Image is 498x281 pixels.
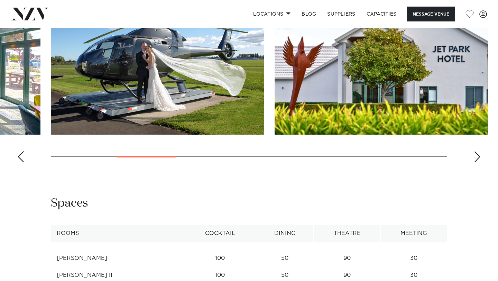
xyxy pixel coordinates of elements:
[256,225,314,242] th: Dining
[322,7,361,21] a: SUPPLIERS
[256,250,314,267] td: 50
[51,225,184,242] th: Rooms
[184,250,256,267] td: 100
[407,7,455,21] button: Message Venue
[380,225,447,242] th: Meeting
[314,250,381,267] td: 90
[11,8,49,20] img: nzv-logo.png
[51,250,184,267] td: [PERSON_NAME]
[248,7,296,21] a: Locations
[361,7,402,21] a: Capacities
[314,225,381,242] th: Theatre
[51,196,88,211] h2: Spaces
[380,250,447,267] td: 30
[184,225,256,242] th: Cocktail
[296,7,322,21] a: BLOG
